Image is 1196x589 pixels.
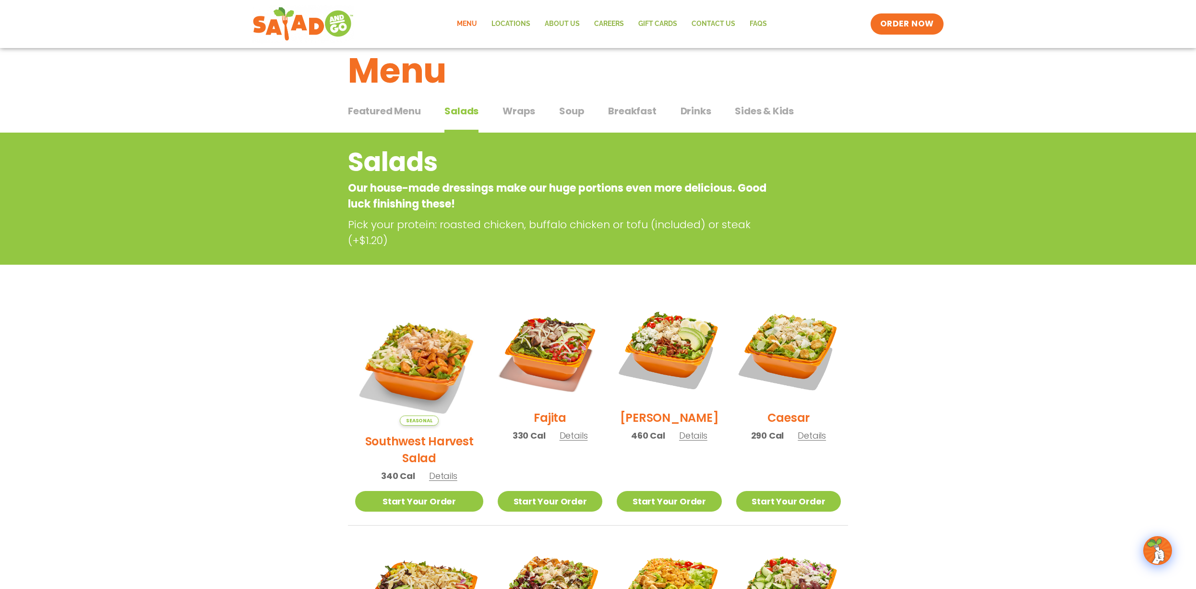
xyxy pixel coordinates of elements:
[450,13,774,35] nav: Menu
[348,217,775,248] p: Pick your protein: roasted chicken, buffalo chicken or tofu (included) or steak (+$1.20)
[538,13,587,35] a: About Us
[348,100,848,133] div: Tabbed content
[608,104,656,118] span: Breakfast
[617,297,721,402] img: Product photo for Cobb Salad
[381,469,415,482] span: 340 Cal
[560,429,588,442] span: Details
[450,13,484,35] a: Menu
[631,429,665,442] span: 460 Cal
[355,491,483,512] a: Start Your Order
[751,429,784,442] span: 290 Cal
[429,470,457,482] span: Details
[348,180,771,212] p: Our house-made dressings make our huge portions even more delicious. Good luck finishing these!
[348,45,848,97] h1: Menu
[444,104,478,118] span: Salads
[498,297,602,402] img: Product photo for Fajita Salad
[871,13,944,35] a: ORDER NOW
[767,409,810,426] h2: Caesar
[679,429,707,442] span: Details
[736,297,841,402] img: Product photo for Caesar Salad
[355,297,483,426] img: Product photo for Southwest Harvest Salad
[484,13,538,35] a: Locations
[400,416,439,426] span: Seasonal
[498,491,602,512] a: Start Your Order
[617,491,721,512] a: Start Your Order
[736,491,841,512] a: Start Your Order
[252,5,354,43] img: new-SAG-logo-768×292
[559,104,584,118] span: Soup
[735,104,794,118] span: Sides & Kids
[798,429,826,442] span: Details
[502,104,535,118] span: Wraps
[742,13,774,35] a: FAQs
[348,104,420,118] span: Featured Menu
[1144,537,1171,564] img: wpChatIcon
[513,429,546,442] span: 330 Cal
[587,13,631,35] a: Careers
[620,409,719,426] h2: [PERSON_NAME]
[684,13,742,35] a: Contact Us
[534,409,566,426] h2: Fajita
[880,18,934,30] span: ORDER NOW
[348,143,771,182] h2: Salads
[631,13,684,35] a: GIFT CARDS
[355,433,483,466] h2: Southwest Harvest Salad
[681,104,711,118] span: Drinks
